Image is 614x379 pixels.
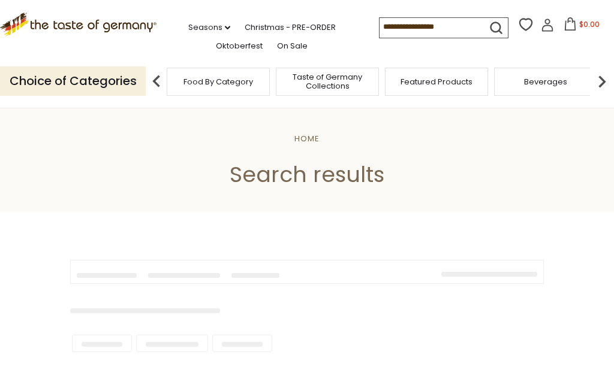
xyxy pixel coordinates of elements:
a: Beverages [524,77,567,86]
a: Taste of Germany Collections [279,72,375,90]
a: On Sale [277,40,308,53]
a: Featured Products [401,77,472,86]
img: next arrow [590,69,614,93]
img: previous arrow [145,69,168,93]
a: Home [294,133,320,144]
span: $0.00 [579,19,600,29]
a: Seasons [188,21,230,34]
h1: Search results [37,161,577,188]
button: $0.00 [556,17,607,35]
a: Oktoberfest [216,40,263,53]
a: Christmas - PRE-ORDER [245,21,336,34]
a: Food By Category [183,77,253,86]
